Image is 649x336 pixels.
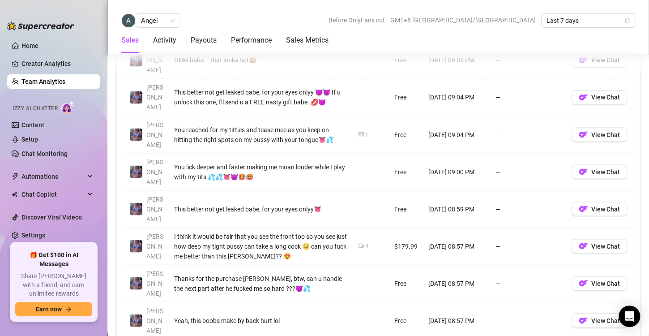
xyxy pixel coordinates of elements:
[21,42,38,49] a: Home
[423,42,490,79] td: [DATE] 09:05 PM
[490,153,566,190] td: —
[174,315,348,325] div: Yeah, this boobs make by back hurt lol
[389,79,423,116] td: Free
[365,130,368,139] div: 1
[490,265,566,302] td: —
[231,35,272,46] div: Performance
[130,54,142,66] img: Jaylie
[591,317,620,324] span: View Chat
[579,279,588,288] img: OF
[490,228,566,265] td: —
[423,190,490,228] td: [DATE] 08:59 PM
[146,195,163,222] span: [PERSON_NAME]
[423,265,490,302] td: [DATE] 08:57 PM
[490,42,566,79] td: —
[591,94,620,101] span: View Chat
[619,306,640,327] div: Open Intercom Messenger
[174,87,348,107] div: This better not get leaked babe, for your eyes onlyy 😈😈 If u unlock this one, I'll send u a FREE ...
[15,302,92,316] button: Earn nowarrow-right
[141,14,175,27] span: Angel
[579,93,588,102] img: OF
[625,18,630,23] span: calendar
[389,42,423,79] td: Free
[490,190,566,228] td: —
[174,125,348,144] div: You reached for my titties and tease mee as you keep on hitting the right spots on my pussy with ...
[21,150,68,157] a: Chat Monitoring
[591,205,620,212] span: View Chat
[21,214,82,221] a: Discover Viral Videos
[174,204,348,214] div: This better not get leaked babe, for your eyes onlyy👅
[36,306,62,313] span: Earn now
[389,228,423,265] td: $179.99
[146,121,163,148] span: [PERSON_NAME]
[21,121,44,129] a: Content
[174,162,348,181] div: You lick deeper and faster making me moan louder while I play with my tits 💦💦👅😈🥵🥵
[174,273,348,293] div: Thanks for the purchase [PERSON_NAME], btw, can u handle the next part after he fucked me so hard...
[572,239,627,253] button: OFView Chat
[12,173,19,180] span: thunderbolt
[130,165,142,178] img: Jaylie
[21,169,85,184] span: Automations
[21,232,45,239] a: Settings
[390,13,536,27] span: GMT+8 [GEOGRAPHIC_DATA]/[GEOGRAPHIC_DATA]
[153,35,176,46] div: Activity
[15,251,92,268] span: 🎁 Get $100 in AI Messages
[572,96,627,103] a: OFView Chat
[7,22,74,30] img: logo-BBDzfeDw.svg
[121,35,139,46] div: Sales
[146,158,163,185] span: [PERSON_NAME]
[579,241,588,250] img: OF
[591,131,620,138] span: View Chat
[423,228,490,265] td: [DATE] 08:57 PM
[572,127,627,142] button: OFView Chat
[15,272,92,298] span: Share [PERSON_NAME] with a friend, and earn unlimited rewards
[572,282,627,289] a: OFView Chat
[423,153,490,190] td: [DATE] 09:00 PM
[579,316,588,325] img: OF
[329,13,385,27] span: Before OnlyFans cut
[547,14,630,27] span: Last 7 days
[174,231,348,261] div: I think it would be fair that you see the front too so you see just how deep my tight pussy can t...
[572,133,627,140] a: OFView Chat
[146,84,163,111] span: [PERSON_NAME]
[130,240,142,252] img: Jaylie
[572,202,627,216] button: OFView Chat
[286,35,329,46] div: Sales Metrics
[591,280,620,287] span: View Chat
[389,190,423,228] td: Free
[130,128,142,141] img: Jaylie
[61,101,75,114] img: AI Chatter
[572,59,627,66] a: OFView Chat
[21,56,93,71] a: Creator Analytics
[490,79,566,116] td: —
[579,130,588,139] img: OF
[591,56,620,64] span: View Chat
[591,242,620,250] span: View Chat
[572,170,627,177] a: OFView Chat
[146,270,163,297] span: [PERSON_NAME]
[591,168,620,175] span: View Chat
[572,245,627,252] a: OFView Chat
[21,187,85,202] span: Chat Copilot
[359,243,364,248] span: video-camera
[12,191,17,198] img: Chat Copilot
[579,56,588,65] img: OF
[389,116,423,153] td: Free
[146,307,163,334] span: [PERSON_NAME]
[572,164,627,179] button: OFView Chat
[572,90,627,104] button: OFView Chat
[572,319,627,326] a: OFView Chat
[130,314,142,327] img: Jaylie
[146,47,163,73] span: [PERSON_NAME]
[174,55,348,65] div: OMG babe... that looks hot🥵
[122,14,135,27] img: Angel
[389,265,423,302] td: Free
[572,207,627,215] a: OFView Chat
[572,313,627,327] button: OFView Chat
[359,131,364,137] span: picture
[579,167,588,176] img: OF
[365,242,368,250] div: 4
[389,153,423,190] td: Free
[490,116,566,153] td: —
[146,233,163,259] span: [PERSON_NAME]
